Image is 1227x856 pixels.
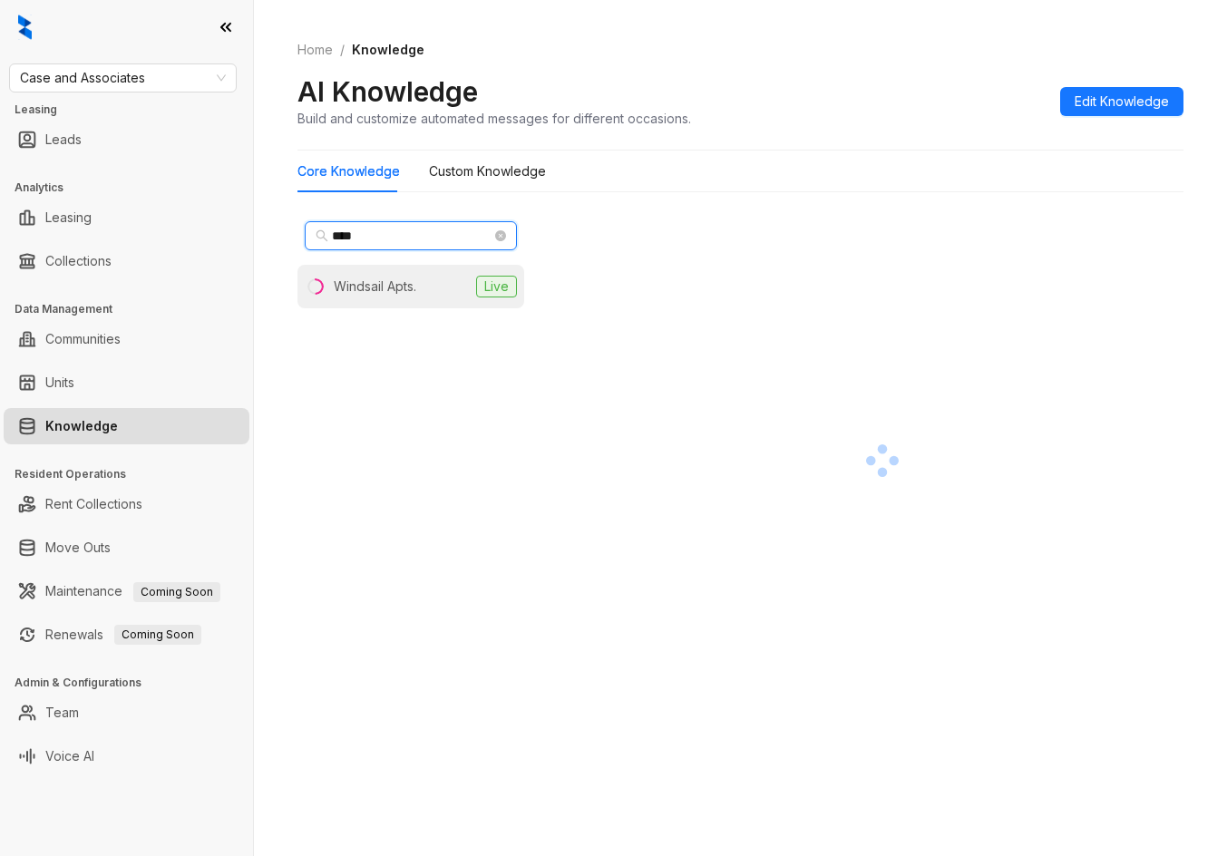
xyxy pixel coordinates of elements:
[15,180,253,196] h3: Analytics
[429,161,546,181] div: Custom Knowledge
[297,74,478,109] h2: AI Knowledge
[114,625,201,645] span: Coming Soon
[20,64,226,92] span: Case and Associates
[15,675,253,691] h3: Admin & Configurations
[45,738,94,774] a: Voice AI
[45,486,142,522] a: Rent Collections
[4,365,249,401] li: Units
[476,276,517,297] span: Live
[18,15,32,40] img: logo
[45,695,79,731] a: Team
[4,199,249,236] li: Leasing
[4,738,249,774] li: Voice AI
[15,466,253,482] h3: Resident Operations
[45,321,121,357] a: Communities
[334,277,416,297] div: Windsail Apts.
[1075,92,1169,112] span: Edit Knowledge
[45,365,74,401] a: Units
[45,530,111,566] a: Move Outs
[495,230,506,241] span: close-circle
[4,530,249,566] li: Move Outs
[4,573,249,609] li: Maintenance
[133,582,220,602] span: Coming Soon
[15,102,253,118] h3: Leasing
[4,122,249,158] li: Leads
[4,486,249,522] li: Rent Collections
[4,321,249,357] li: Communities
[1060,87,1183,116] button: Edit Knowledge
[45,199,92,236] a: Leasing
[294,40,336,60] a: Home
[297,161,400,181] div: Core Knowledge
[316,229,328,242] span: search
[45,617,201,653] a: RenewalsComing Soon
[15,301,253,317] h3: Data Management
[45,408,118,444] a: Knowledge
[297,109,691,128] div: Build and customize automated messages for different occasions.
[45,243,112,279] a: Collections
[340,40,345,60] li: /
[4,243,249,279] li: Collections
[4,695,249,731] li: Team
[4,408,249,444] li: Knowledge
[45,122,82,158] a: Leads
[4,617,249,653] li: Renewals
[352,42,424,57] span: Knowledge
